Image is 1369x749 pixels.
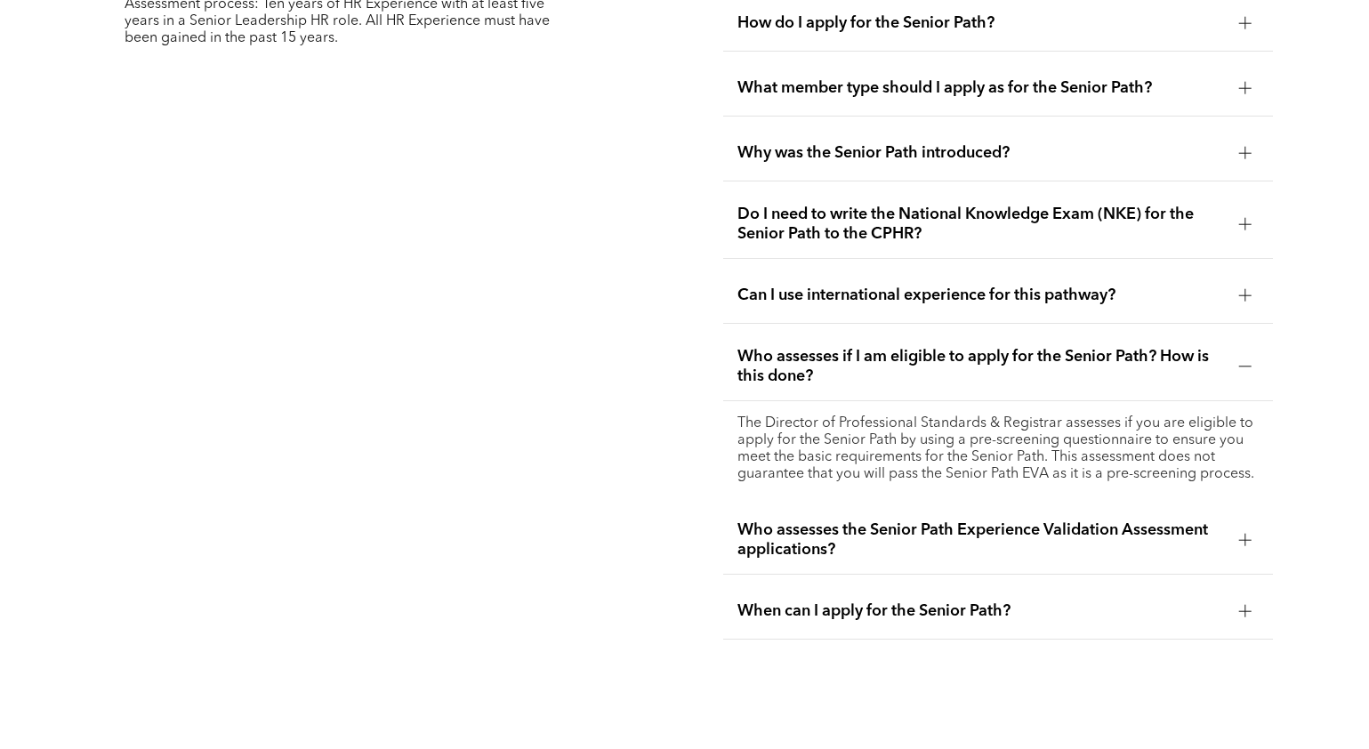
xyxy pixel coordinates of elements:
[737,78,1225,98] span: What member type should I apply as for the Senior Path?
[737,601,1225,621] span: When can I apply for the Senior Path?
[737,415,1259,483] p: The Director of Professional Standards & Registrar assesses if you are eligible to apply for the ...
[737,13,1225,33] span: How do I apply for the Senior Path?
[737,143,1225,163] span: Why was the Senior Path introduced?
[737,205,1225,244] span: Do I need to write the National Knowledge Exam (NKE) for the Senior Path to the CPHR?
[737,347,1225,386] span: Who assesses if I am eligible to apply for the Senior Path? How is this done?
[737,520,1225,560] span: Who assesses the Senior Path Experience Validation Assessment applications?
[737,286,1225,305] span: Can I use international experience for this pathway?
